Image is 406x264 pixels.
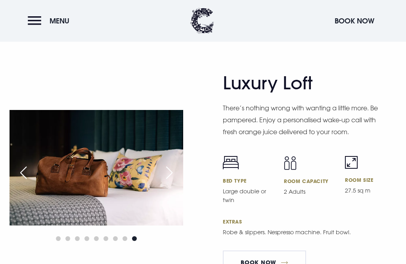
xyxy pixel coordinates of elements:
p: Large double or twin [223,187,274,204]
h2: Luxury Loft [223,73,377,94]
span: Go to slide 6 [103,236,108,241]
p: There’s nothing wrong with wanting a little more. Be pampered. Enjoy a personalised wake-up call ... [223,102,385,138]
div: Previous slide [13,164,33,181]
span: Go to slide 5 [94,236,99,241]
div: Next slide [159,164,179,181]
h6: Room Size [345,177,396,183]
span: Go to slide 8 [123,236,127,241]
button: Book Now [331,12,378,29]
img: Capacity icon [284,156,297,170]
img: Hotel in Bangor Northern Ireland [10,110,183,226]
img: Room size icon [345,156,358,169]
span: Menu [50,16,69,25]
img: Bed icon [223,156,239,170]
h6: Room Capacity [284,178,335,184]
img: Clandeboye Lodge [190,8,214,34]
span: Go to slide 3 [75,236,80,241]
span: Go to slide 9 [132,236,137,241]
h6: Extras [223,218,396,225]
span: Go to slide 1 [56,236,61,241]
span: Go to slide 7 [113,236,118,241]
p: 27.5 sq m [345,186,396,195]
span: Go to slide 4 [84,236,89,241]
p: Robe & slippers. Nespresso machine. Fruit bowl. [223,228,385,237]
h6: Bed Type [223,177,274,184]
span: Go to slide 2 [65,236,70,241]
p: 2 Adults [284,187,335,196]
button: Menu [28,12,73,29]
